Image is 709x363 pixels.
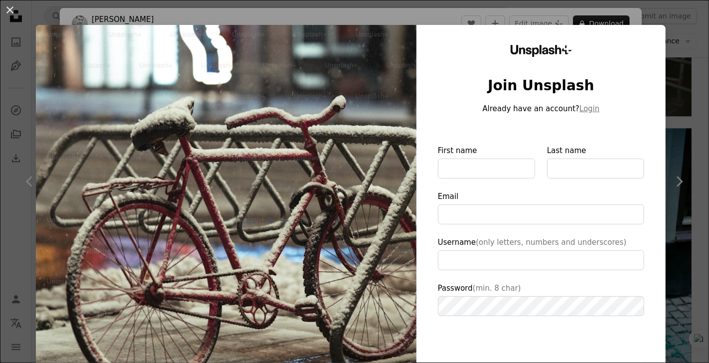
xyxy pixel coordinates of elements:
[438,145,535,179] label: First name
[438,103,645,115] p: Already have an account?
[438,190,645,224] label: Email
[476,238,626,247] span: (only letters, numbers and underscores)
[547,145,644,179] label: Last name
[438,250,645,270] input: Username(only letters, numbers and underscores)
[473,284,521,293] span: (min. 8 char)
[438,77,645,95] h1: Join Unsplash
[547,159,644,179] input: Last name
[438,236,645,270] label: Username
[438,159,535,179] input: First name
[438,296,645,316] input: Password(min. 8 char)
[438,204,645,224] input: Email
[579,103,599,115] button: Login
[438,282,645,316] label: Password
